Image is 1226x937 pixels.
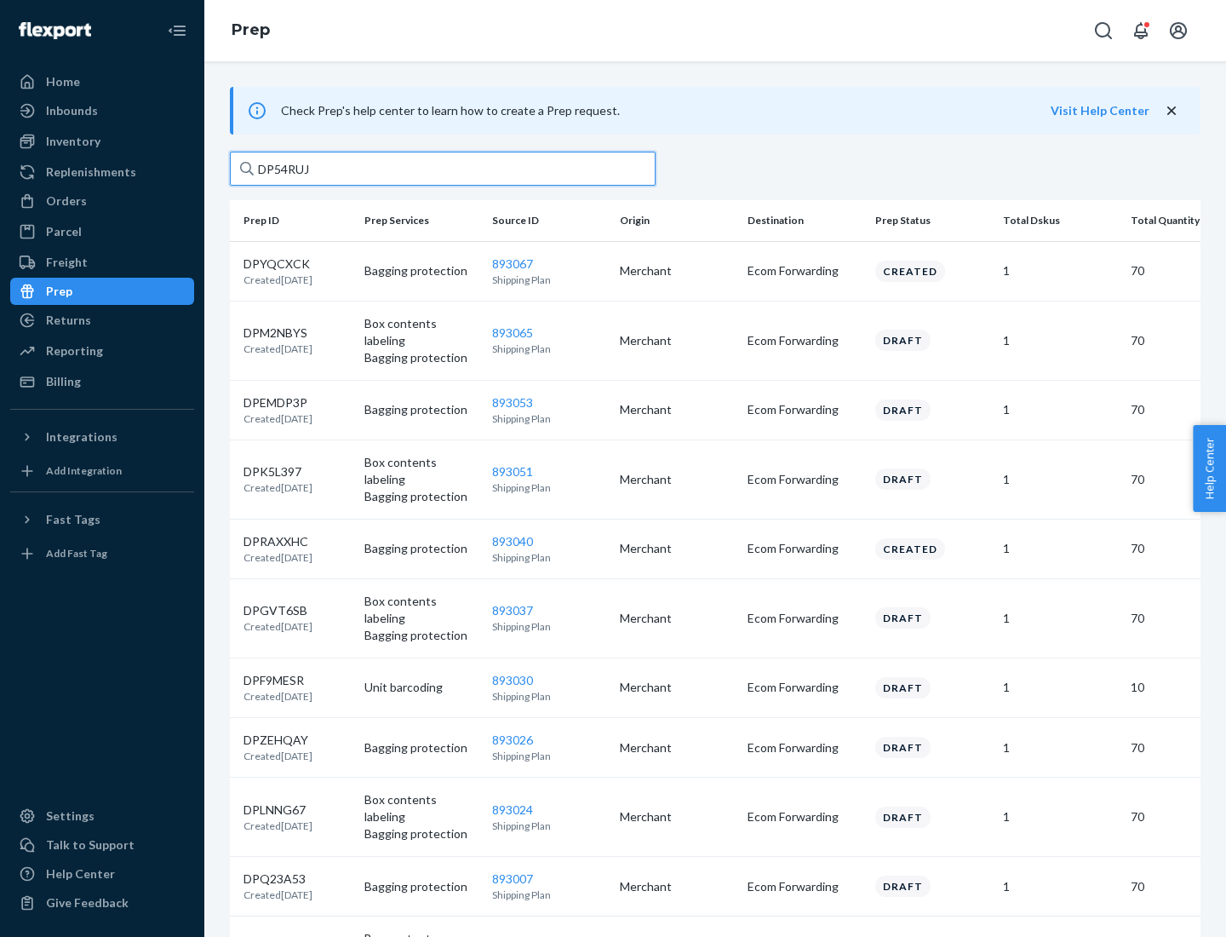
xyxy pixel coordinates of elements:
[243,533,312,550] p: DPRAXXHC
[1086,14,1120,48] button: Open Search Box
[748,540,862,557] p: Ecom Forwarding
[46,373,81,390] div: Billing
[10,278,194,305] a: Prep
[10,218,194,245] a: Parcel
[10,423,194,451] button: Integrations
[620,878,734,895] p: Merchant
[218,6,284,55] ol: breadcrumbs
[1163,102,1180,120] button: close
[875,330,931,351] div: Draft
[364,454,478,488] p: Box contents labeling
[875,468,931,490] div: Draft
[1003,739,1117,756] p: 1
[46,836,135,854] div: Talk to Support
[996,200,1124,241] th: Total Dskus
[875,400,931,421] div: Draft
[46,254,88,271] div: Freight
[10,457,194,485] a: Add Integration
[492,325,533,340] a: 893065
[875,677,931,698] div: Draft
[243,325,312,342] p: DPM2NBYS
[748,878,862,895] p: Ecom Forwarding
[46,546,107,560] div: Add Fast Tag
[748,808,862,825] p: Ecom Forwarding
[46,511,100,528] div: Fast Tags
[492,395,533,410] a: 893053
[46,342,103,359] div: Reporting
[492,619,606,634] p: Shipping Plan
[46,193,87,210] div: Orders
[10,68,194,95] a: Home
[243,732,312,749] p: DPZEHQAY
[1051,102,1149,119] button: Visit Help Center
[364,349,478,366] p: Bagging protection
[492,871,533,886] a: 893007
[10,860,194,888] a: Help Center
[10,368,194,395] a: Billing
[364,627,478,644] p: Bagging protection
[46,463,122,478] div: Add Integration
[10,540,194,567] a: Add Fast Tag
[364,825,478,842] p: Bagging protection
[364,488,478,505] p: Bagging protection
[243,602,312,619] p: DPGVT6SB
[748,471,862,488] p: Ecom Forwarding
[875,538,945,560] div: Created
[10,831,194,859] a: Talk to Support
[364,739,478,756] p: Bagging protection
[230,200,358,241] th: Prep ID
[1003,332,1117,349] p: 1
[10,506,194,533] button: Fast Tags
[243,273,312,287] p: Created [DATE]
[243,802,312,819] p: DPLNNG67
[1003,401,1117,418] p: 1
[492,802,533,817] a: 893024
[492,550,606,565] p: Shipping Plan
[748,332,862,349] p: Ecom Forwarding
[1003,610,1117,627] p: 1
[358,200,485,241] th: Prep Services
[10,97,194,124] a: Inbounds
[19,22,91,39] img: Flexport logo
[1193,425,1226,512] button: Help Center
[620,610,734,627] p: Merchant
[243,411,312,426] p: Created [DATE]
[364,878,478,895] p: Bagging protection
[492,464,533,479] a: 893051
[1003,540,1117,557] p: 1
[46,223,82,240] div: Parcel
[46,894,129,911] div: Give Feedback
[243,672,312,689] p: DPF9MESR
[243,256,312,273] p: DPYQCXCK
[620,540,734,557] p: Merchant
[160,14,194,48] button: Close Navigation
[243,871,312,888] p: DPQ23A53
[281,103,620,118] span: Check Prep's help center to learn how to create a Prep request.
[232,20,270,39] a: Prep
[243,480,312,495] p: Created [DATE]
[10,337,194,365] a: Reporting
[364,401,478,418] p: Bagging protection
[868,200,996,241] th: Prep Status
[620,739,734,756] p: Merchant
[243,749,312,763] p: Created [DATE]
[620,679,734,696] p: Merchant
[243,394,312,411] p: DPEMDP3P
[485,200,613,241] th: Source ID
[230,152,656,186] input: Search prep jobs
[620,808,734,825] p: Merchant
[492,411,606,426] p: Shipping Plan
[492,273,606,287] p: Shipping Plan
[620,262,734,279] p: Merchant
[364,262,478,279] p: Bagging protection
[46,283,72,300] div: Prep
[1003,808,1117,825] p: 1
[243,888,312,902] p: Created [DATE]
[620,471,734,488] p: Merchant
[748,739,862,756] p: Ecom Forwarding
[492,342,606,356] p: Shipping Plan
[1003,679,1117,696] p: 1
[243,342,312,356] p: Created [DATE]
[243,619,312,634] p: Created [DATE]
